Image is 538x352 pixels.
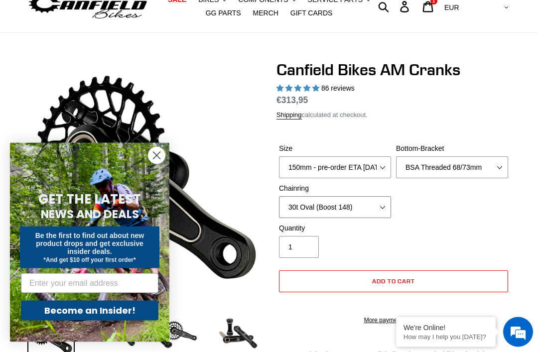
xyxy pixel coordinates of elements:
[279,144,391,154] label: Size
[21,301,158,321] button: Become an Insider!
[372,278,415,285] span: Add to cart
[285,7,338,20] a: GIFT CARDS
[279,224,391,234] label: Quantity
[276,112,302,120] a: Shipping
[276,111,511,120] div: calculated at checkout.
[403,333,488,341] p: How may I help you today?
[148,147,165,164] button: Close dialog
[35,232,144,255] span: Be the first to find out about new product drops and get exclusive insider deals.
[32,50,57,75] img: d_696896380_company_1647369064580_696896380
[276,61,511,80] h1: Canfield Bikes AM Cranks
[290,9,333,18] span: GIFT CARDS
[248,7,283,20] a: MERCH
[253,9,278,18] span: MERCH
[43,256,135,263] span: *And get $10 off your first order*
[11,55,26,70] div: Navigation go back
[38,190,141,208] span: GET THE LATEST
[279,271,508,293] button: Add to cart
[58,110,137,211] span: We're online!
[21,273,158,293] input: Enter your email address
[321,85,355,93] span: 86 reviews
[201,7,246,20] a: GG PARTS
[163,5,187,29] div: Minimize live chat window
[279,316,508,325] a: More payment options
[41,206,139,222] span: NEWS AND DEALS
[396,144,508,154] label: Bottom-Bracket
[276,96,308,106] span: €313,95
[279,184,391,194] label: Chainring
[206,9,241,18] span: GG PARTS
[67,56,182,69] div: Chat with us now
[5,241,190,276] textarea: Type your message and hit 'Enter'
[276,85,321,93] span: 4.97 stars
[403,324,488,332] div: We're Online!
